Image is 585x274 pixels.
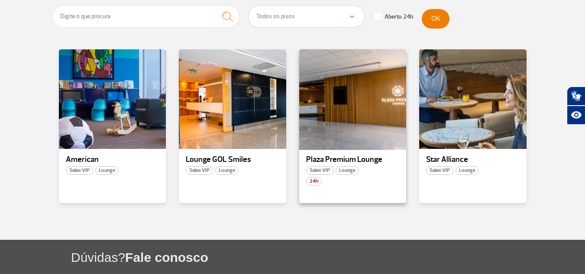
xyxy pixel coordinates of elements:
span: Fale conosco [125,250,208,264]
span: Lounge [456,166,479,175]
span: Lounge [215,166,239,175]
span: Salas VIP [426,166,453,175]
p: Lounge GOL Smiles [186,155,279,164]
span: 24h [306,177,322,186]
div: Plugin de acessibilidade da Hand Talk. [567,87,585,125]
button: Abrir tradutor de língua de sinais. [567,87,585,106]
span: Salas VIP [66,166,93,175]
button: OK [422,9,449,29]
span: Lounge [336,166,359,175]
label: Aberto 24h [375,13,413,21]
p: Plaza Premium Lounge [306,155,400,164]
p: Star Alliance [426,155,520,164]
h1: Dúvidas? [71,248,585,266]
span: Salas VIP [306,166,333,175]
button: Abrir recursos assistivos. [567,106,585,125]
span: Lounge [95,166,119,175]
span: Salas VIP [186,166,213,175]
p: American [66,155,159,164]
input: Digite o que procura [52,5,240,28]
